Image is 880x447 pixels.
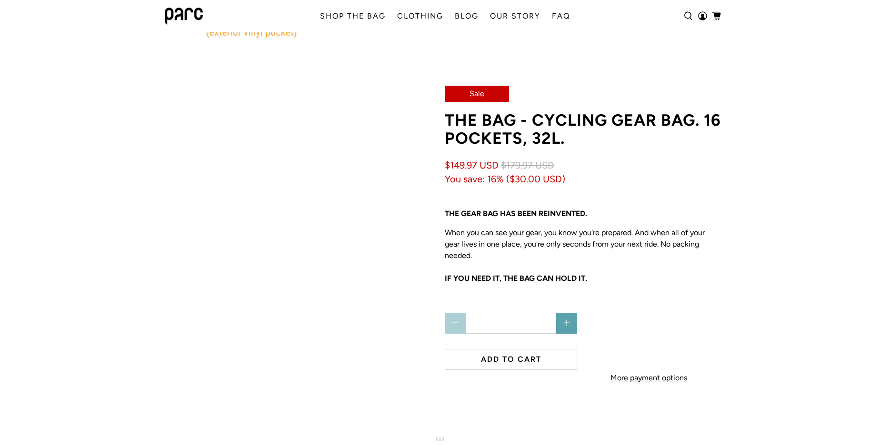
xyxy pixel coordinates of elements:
img: parc bag logo [165,8,203,25]
span: Add to cart [481,355,541,364]
p: When you can see your gear, you know you're prepared. And when all of your gear lives in one plac... [445,227,721,296]
a: CLOTHING [391,3,449,30]
strong: IF YOU NEED IT, THE BAG CAN HOLD IT. [445,274,587,283]
a: THE BAG - cycling gear bag. 16 pockets, 32L. [445,110,721,148]
a: BLOG [449,3,484,30]
span: $30.00 USD [510,173,562,185]
span: $149.97 USD [445,159,499,171]
span: Sale [470,89,484,98]
span: $179.97 USD [501,159,554,171]
button: Add to cart [445,349,577,370]
a: FAQ [546,3,576,30]
strong: THE GEAR BAG HAS BEEN REINVENTED. [445,209,587,218]
a: OUR STORY [484,3,546,30]
img: Parc cycling gear bag interior shown up close to show pockets and contents. 5 clear pockets of va... [159,86,435,362]
span: You save: 16% ( ) [445,173,721,185]
a: SHOP THE BAG [314,3,391,30]
img: loading bar [436,437,444,442]
a: More payment options [596,366,702,396]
